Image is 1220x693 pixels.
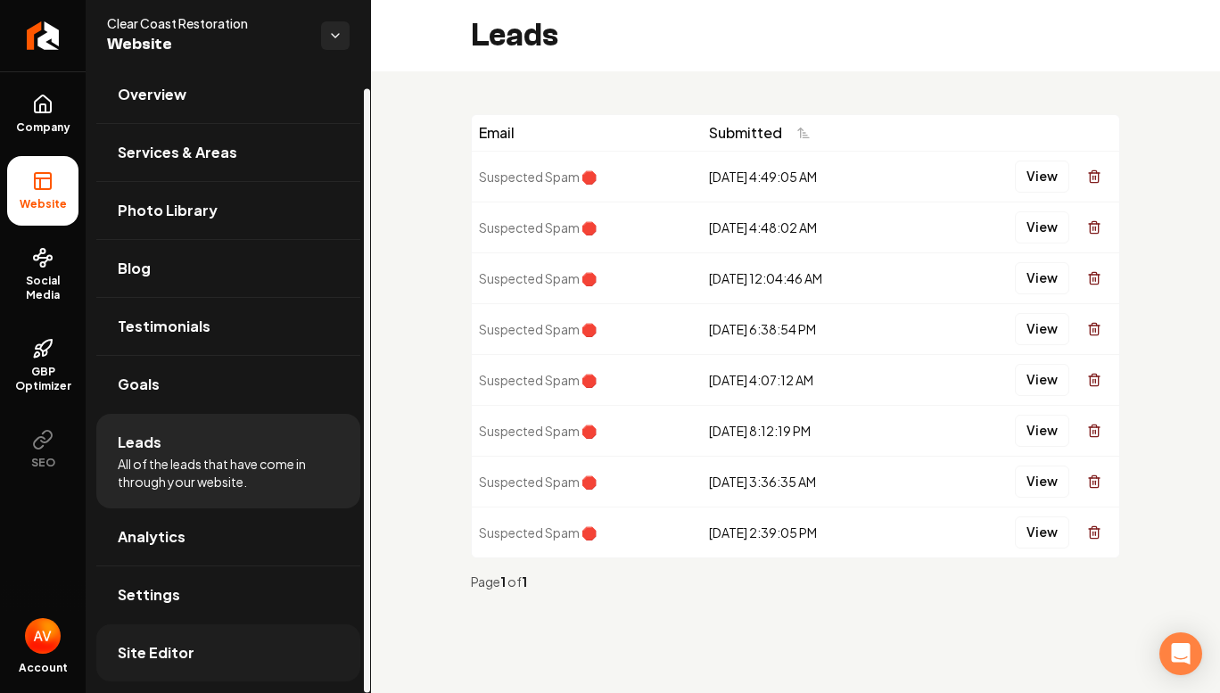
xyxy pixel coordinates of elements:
[118,455,339,491] span: All of the leads that have come in through your website.
[27,21,60,50] img: Rebolt Logo
[118,526,185,548] span: Analytics
[479,122,695,144] div: Email
[96,182,360,239] a: Photo Library
[96,66,360,123] a: Overview
[471,573,500,590] span: Page
[107,14,307,32] span: Clear Coast Restoration
[479,372,597,388] span: Suspected Spam 🛑
[118,258,151,279] span: Blog
[7,79,78,149] a: Company
[709,320,918,338] div: [DATE] 6:38:54 PM
[25,618,61,654] img: Ana Villa
[96,508,360,565] a: Analytics
[1015,262,1069,294] button: View
[96,124,360,181] a: Services & Areas
[118,642,194,664] span: Site Editor
[19,661,68,675] span: Account
[7,365,78,393] span: GBP Optimizer
[9,120,78,135] span: Company
[1015,466,1069,498] button: View
[471,18,558,54] h2: Leads
[7,233,78,317] a: Social Media
[118,316,210,337] span: Testimonials
[709,122,782,144] span: Submitted
[522,573,527,590] strong: 1
[25,618,61,654] button: Open user button
[1015,415,1069,447] button: View
[118,432,161,453] span: Leads
[1015,161,1069,193] button: View
[118,142,237,163] span: Services & Areas
[118,584,180,606] span: Settings
[96,566,360,623] a: Settings
[107,32,307,57] span: Website
[479,321,597,337] span: Suspected Spam 🛑
[479,474,597,490] span: Suspected Spam 🛑
[507,573,522,590] span: of
[1015,516,1069,549] button: View
[1015,313,1069,345] button: View
[7,324,78,408] a: GBP Optimizer
[7,274,78,302] span: Social Media
[96,356,360,413] a: Goals
[709,168,918,186] div: [DATE] 4:49:05 AM
[96,298,360,355] a: Testimonials
[709,473,918,491] div: [DATE] 3:36:35 AM
[709,117,821,149] button: Submitted
[709,371,918,389] div: [DATE] 4:07:12 AM
[96,624,360,681] a: Site Editor
[24,456,62,470] span: SEO
[118,84,186,105] span: Overview
[500,573,507,590] strong: 1
[479,169,597,185] span: Suspected Spam 🛑
[118,200,218,221] span: Photo Library
[96,240,360,297] a: Blog
[1015,211,1069,243] button: View
[709,219,918,236] div: [DATE] 4:48:02 AM
[118,374,160,395] span: Goals
[709,269,918,287] div: [DATE] 12:04:46 AM
[479,270,597,286] span: Suspected Spam 🛑
[7,415,78,484] button: SEO
[479,524,597,540] span: Suspected Spam 🛑
[479,423,597,439] span: Suspected Spam 🛑
[709,524,918,541] div: [DATE] 2:39:05 PM
[1015,364,1069,396] button: View
[709,422,918,440] div: [DATE] 8:12:19 PM
[12,197,74,211] span: Website
[479,219,597,235] span: Suspected Spam 🛑
[1159,632,1202,675] div: Open Intercom Messenger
